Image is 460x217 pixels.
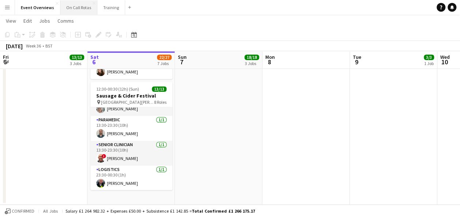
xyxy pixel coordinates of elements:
[6,18,16,24] span: View
[157,61,171,66] div: 7 Jobs
[55,16,77,26] a: Comms
[60,0,97,15] button: On Call Rotas
[265,54,275,60] span: Mon
[90,82,172,190] app-job-card: 12:30-00:30 (12h) (Sun)13/13Sausage & Cider Festival [GEOGRAPHIC_DATA][PERSON_NAME], [GEOGRAPHIC_...
[70,54,84,60] span: 13/13
[424,54,434,60] span: 3/3
[101,99,154,105] span: [GEOGRAPHIC_DATA][PERSON_NAME], [GEOGRAPHIC_DATA]
[4,207,35,215] button: Confirmed
[90,116,172,141] app-card-role: Paramedic1/113:30-23:30 (10h)[PERSON_NAME]
[3,16,19,26] a: View
[57,18,74,24] span: Comms
[96,86,139,92] span: 12:30-00:30 (12h) (Sun)
[90,92,172,99] h3: Sausage & Cider Festival
[353,54,361,60] span: Tue
[178,54,187,60] span: Sun
[36,16,53,26] a: Jobs
[244,54,259,60] span: 18/18
[12,209,34,214] span: Confirmed
[264,58,275,66] span: 8
[39,18,50,24] span: Jobs
[352,58,361,66] span: 9
[15,0,60,15] button: Event Overviews
[20,16,35,26] a: Edit
[42,208,59,214] span: All jobs
[24,43,42,49] span: Week 36
[6,42,23,50] div: [DATE]
[90,141,172,165] app-card-role: Senior Clinician1/113:30-23:30 (10h)![PERSON_NAME]
[45,43,53,49] div: BST
[89,58,99,66] span: 6
[177,58,187,66] span: 7
[157,54,172,60] span: 22/27
[70,61,84,66] div: 3 Jobs
[90,54,99,60] span: Sat
[97,0,125,15] button: Training
[3,54,9,60] span: Fri
[102,154,106,158] span: !
[192,208,255,214] span: Total Confirmed £1 266 175.17
[245,61,259,66] div: 3 Jobs
[152,86,167,92] span: 13/13
[154,99,167,105] span: 8 Roles
[439,58,450,66] span: 10
[90,165,172,190] app-card-role: Logistics1/123:30-00:30 (1h)[PERSON_NAME]
[23,18,32,24] span: Edit
[440,54,450,60] span: Wed
[424,61,434,66] div: 1 Job
[66,208,255,214] div: Salary £1 264 982.32 + Expenses £50.00 + Subsistence £1 142.85 =
[2,58,9,66] span: 5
